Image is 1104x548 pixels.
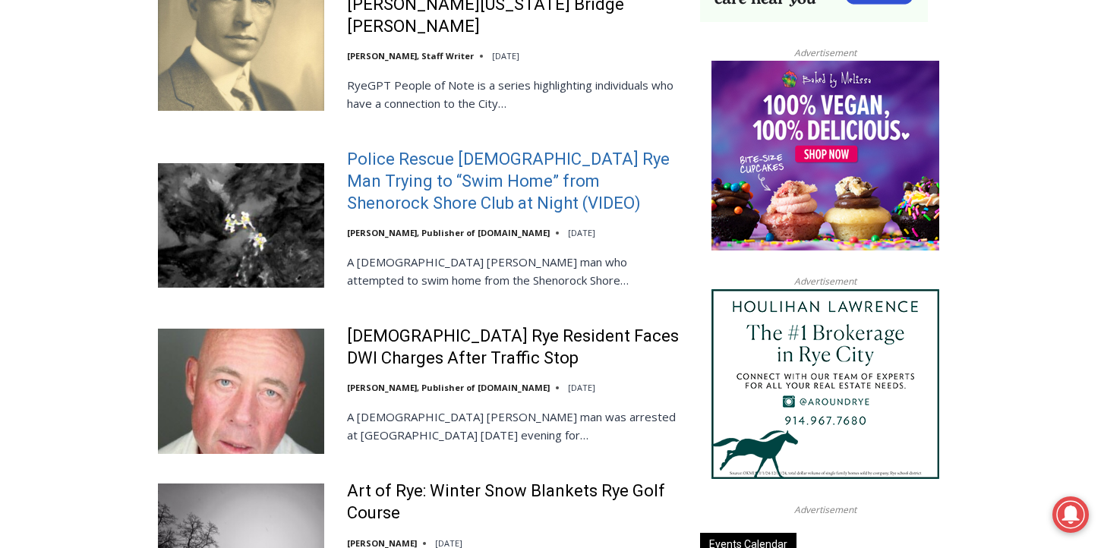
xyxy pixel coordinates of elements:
[779,274,872,288] span: Advertisement
[365,147,736,189] a: Intern @ [DOMAIN_NAME]
[347,408,680,444] p: A [DEMOGRAPHIC_DATA] [PERSON_NAME] man was arrested at [GEOGRAPHIC_DATA] [DATE] evening for…
[779,502,872,517] span: Advertisement
[492,50,519,61] time: [DATE]
[711,289,939,479] img: Houlihan Lawrence The #1 Brokerage in Rye City
[5,156,149,214] span: Open Tues. - Sun. [PHONE_NUMBER]
[347,149,680,214] a: Police Rescue [DEMOGRAPHIC_DATA] Rye Man Trying to “Swim Home” from Shenorock Shore Club at Night...
[347,480,680,524] a: Art of Rye: Winter Snow Blankets Rye Golf Course
[568,227,595,238] time: [DATE]
[158,329,324,453] img: 56-Year-Old Rye Resident Faces DWI Charges After Traffic Stop
[711,61,939,250] img: Baked by Melissa
[347,50,474,61] a: [PERSON_NAME], Staff Writer
[156,95,223,181] div: Located at [STREET_ADDRESS][PERSON_NAME]
[158,163,324,288] img: Police Rescue 51 Year Old Rye Man Trying to “Swim Home” from Shenorock Shore Club at Night (VIDEO)
[383,1,718,147] div: "We would have speakers with experience in local journalism speak to us about their experiences a...
[347,253,680,289] p: A [DEMOGRAPHIC_DATA] [PERSON_NAME] man who attempted to swim home from the Shenorock Shore…
[347,227,550,238] a: [PERSON_NAME], Publisher of [DOMAIN_NAME]
[347,382,550,393] a: [PERSON_NAME], Publisher of [DOMAIN_NAME]
[568,382,595,393] time: [DATE]
[347,76,680,112] p: RyeGPT People of Note is a series highlighting individuals who have a connection to the City…
[347,326,680,369] a: [DEMOGRAPHIC_DATA] Rye Resident Faces DWI Charges After Traffic Stop
[779,46,872,60] span: Advertisement
[1,153,153,189] a: Open Tues. - Sun. [PHONE_NUMBER]
[397,151,704,185] span: Intern @ [DOMAIN_NAME]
